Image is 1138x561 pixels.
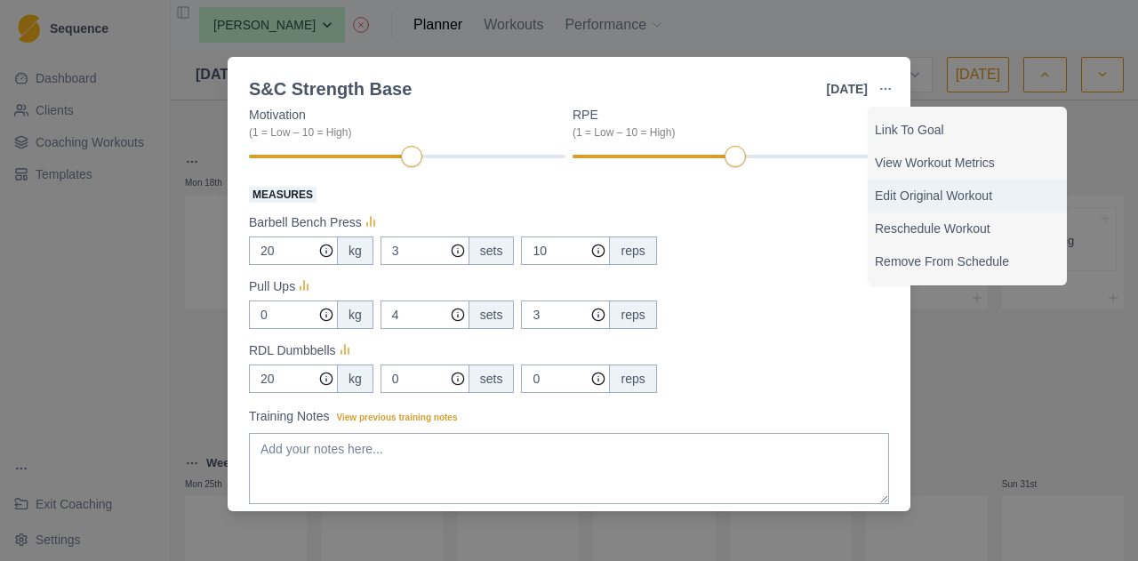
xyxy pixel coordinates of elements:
[875,154,1060,172] p: View Workout Metrics
[827,80,868,99] p: [DATE]
[573,124,878,140] div: (1 = Low – 10 = High)
[469,301,515,329] div: sets
[609,301,656,329] div: reps
[469,236,515,265] div: sets
[337,301,373,329] div: kg
[337,236,373,265] div: kg
[249,187,317,203] span: Measures
[875,252,1060,271] p: Remove From Schedule
[249,341,336,360] p: RDL Dumbbells
[249,277,295,296] p: Pull Ups
[573,106,878,140] label: RPE
[249,213,362,232] p: Barbell Bench Press
[337,365,373,393] div: kg
[249,407,878,426] label: Training Notes
[875,187,1060,205] p: Edit Original Workout
[469,365,515,393] div: sets
[249,76,412,102] div: S&C Strength Base
[249,106,555,140] label: Motivation
[609,365,656,393] div: reps
[249,124,555,140] div: (1 = Low – 10 = High)
[875,121,1060,140] p: Link To Goal
[609,236,656,265] div: reps
[875,220,1060,238] p: Reschedule Workout
[337,413,458,422] span: View previous training notes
